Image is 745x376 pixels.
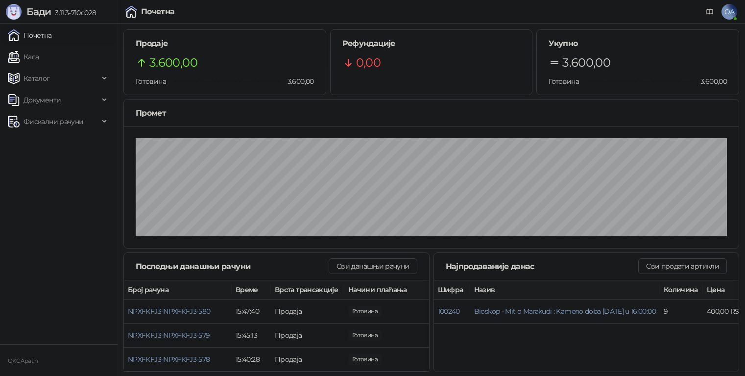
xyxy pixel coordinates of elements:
[356,53,381,72] span: 0,00
[26,6,51,18] span: Бади
[271,348,344,372] td: Продаја
[549,38,727,50] h5: Укупно
[721,4,737,20] span: OA
[434,280,470,300] th: Шифра
[136,107,727,119] div: Промет
[51,8,96,17] span: 3.11.3-710c028
[124,280,232,300] th: Број рачуна
[8,47,39,67] a: Каса
[562,53,610,72] span: 3.600,00
[702,4,718,20] a: Документација
[446,260,639,273] div: Најпродаваније данас
[342,38,521,50] h5: Рефундације
[24,112,83,131] span: Фискални рачуни
[128,355,210,364] button: NPXFKFJ3-NPXFKFJ3-578
[136,38,314,50] h5: Продаје
[8,25,52,45] a: Почетна
[271,324,344,348] td: Продаја
[694,76,727,87] span: 3.600,00
[8,357,38,364] small: OKC Apatin
[638,258,727,274] button: Сви продати артикли
[232,348,271,372] td: 15:40:28
[232,324,271,348] td: 15:45:13
[136,77,166,86] span: Готовина
[474,307,656,316] button: Bioskop - Mit o Marakudi : Kameno doba [DATE] u 16:00:00
[128,331,210,340] button: NPXFKFJ3-NPXFKFJ3-579
[348,306,382,317] span: 1.600,00
[271,280,344,300] th: Врста трансакције
[660,280,703,300] th: Количина
[329,258,417,274] button: Сви данашњи рачуни
[149,53,197,72] span: 3.600,00
[348,354,382,365] span: 1.200,00
[438,307,460,316] button: 100240
[128,307,211,316] button: NPXFKFJ3-NPXFKFJ3-580
[232,280,271,300] th: Време
[6,4,22,20] img: Logo
[232,300,271,324] td: 15:47:40
[660,300,703,324] td: 9
[271,300,344,324] td: Продаја
[136,260,329,273] div: Последњи данашњи рачуни
[549,77,579,86] span: Готовина
[141,8,175,16] div: Почетна
[24,69,50,88] span: Каталог
[348,330,382,341] span: 800,00
[470,280,660,300] th: Назив
[24,90,61,110] span: Документи
[281,76,314,87] span: 3.600,00
[344,280,442,300] th: Начини плаћања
